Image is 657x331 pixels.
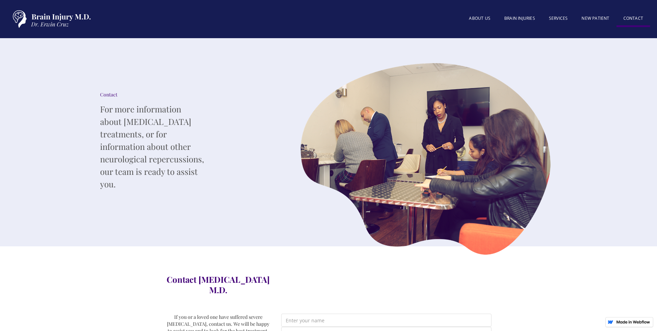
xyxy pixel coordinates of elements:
[281,314,491,327] input: Enter your name
[166,274,271,295] h3: Contact [MEDICAL_DATA] M.D.
[616,320,650,324] img: Made in Webflow
[497,11,542,25] a: BRAIN INJURIES
[575,11,616,25] a: New patient
[616,11,650,27] a: Contact
[462,11,497,25] a: About US
[100,103,204,190] p: For more information about [MEDICAL_DATA] treatments, or for information about other neurological...
[542,11,575,25] a: SERVICES
[100,91,204,98] div: Contact
[7,7,94,31] a: home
